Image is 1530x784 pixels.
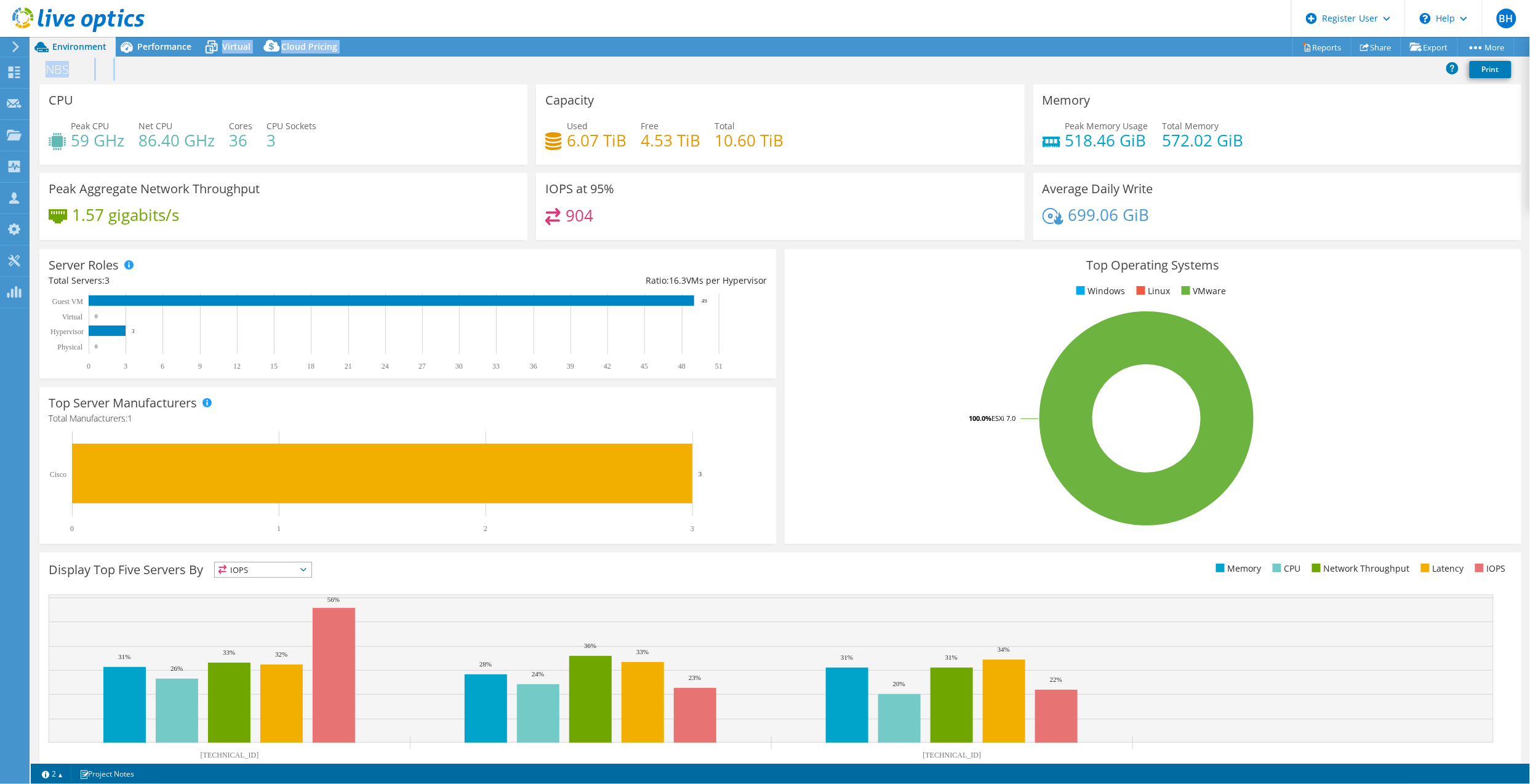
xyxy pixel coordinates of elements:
[49,274,407,287] div: Total Servers:
[170,665,183,672] text: 26%
[484,524,487,533] text: 2
[998,646,1010,653] text: 34%
[49,412,767,425] h4: Total Manufacturers:
[138,120,172,132] span: Net CPU
[566,209,593,222] h4: 904
[1457,38,1515,57] a: More
[492,362,500,370] text: 33
[923,751,982,759] text: [TECHNICAL_ID]
[215,562,311,577] span: IOPS
[1401,38,1458,57] a: Export
[991,414,1015,423] tspan: ESXi 7.0
[1065,134,1148,147] h4: 518.46 GiB
[691,524,694,533] text: 3
[1472,562,1506,575] li: IOPS
[50,470,66,479] text: Cisco
[105,274,110,286] span: 3
[604,362,611,370] text: 42
[1043,182,1153,196] h3: Average Daily Write
[70,524,74,533] text: 0
[52,41,106,52] span: Environment
[636,648,649,655] text: 33%
[455,362,463,370] text: 30
[1050,676,1062,683] text: 22%
[567,120,588,132] span: Used
[715,362,723,370] text: 51
[641,120,659,132] span: Free
[567,362,574,370] text: 39
[71,766,143,782] a: Project Notes
[57,343,82,351] text: Physical
[52,297,83,306] text: Guest VM
[327,596,340,603] text: 56%
[95,343,98,350] text: 0
[49,258,119,272] h3: Server Roles
[419,362,426,370] text: 27
[479,660,492,668] text: 28%
[132,328,135,334] text: 3
[266,134,316,147] h4: 3
[715,134,783,147] h4: 10.60 TiB
[532,670,544,678] text: 24%
[62,313,83,321] text: Virtual
[275,650,287,658] text: 32%
[1043,94,1091,107] h3: Memory
[71,134,124,147] h4: 59 GHz
[71,120,109,132] span: Peak CPU
[49,94,73,107] h3: CPU
[281,41,337,52] span: Cloud Pricing
[678,362,686,370] text: 48
[969,414,991,423] tspan: 100.0%
[95,313,98,319] text: 0
[567,134,627,147] h4: 6.07 TiB
[198,362,202,370] text: 9
[1418,562,1464,575] li: Latency
[382,362,389,370] text: 24
[223,649,235,656] text: 33%
[307,362,314,370] text: 18
[118,653,130,660] text: 31%
[40,63,88,76] h1: NBS
[138,134,215,147] h4: 86.40 GHz
[689,674,701,681] text: 23%
[50,327,84,336] text: Hypervisor
[229,134,252,147] h4: 36
[1470,61,1512,78] a: Print
[715,120,735,132] span: Total
[270,362,278,370] text: 15
[124,362,127,370] text: 3
[1420,13,1431,24] svg: \n
[277,524,281,533] text: 1
[1309,562,1410,575] li: Network Throughput
[1270,562,1301,575] li: CPU
[87,362,90,370] text: 0
[1292,38,1352,57] a: Reports
[702,298,708,304] text: 49
[545,94,594,107] h3: Capacity
[1163,134,1244,147] h4: 572.02 GiB
[1134,284,1171,298] li: Linux
[641,362,648,370] text: 45
[72,208,179,222] h4: 1.57 gigabits/s
[841,654,853,661] text: 31%
[1497,9,1516,28] span: BH
[1068,208,1150,222] h4: 699.06 GiB
[49,182,260,196] h3: Peak Aggregate Network Throughput
[641,134,700,147] h4: 4.53 TiB
[49,396,197,410] h3: Top Server Manufacturers
[794,258,1512,272] h3: Top Operating Systems
[669,274,686,286] span: 16.3
[161,362,164,370] text: 6
[201,751,259,759] text: [TECHNICAL_ID]
[545,182,614,196] h3: IOPS at 95%
[1073,284,1126,298] li: Windows
[1065,120,1148,132] span: Peak Memory Usage
[1179,284,1227,298] li: VMware
[345,362,352,370] text: 21
[127,412,132,424] span: 1
[1213,562,1262,575] li: Memory
[407,274,766,287] div: Ratio: VMs per Hypervisor
[222,41,250,52] span: Virtual
[945,654,958,661] text: 31%
[530,362,537,370] text: 36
